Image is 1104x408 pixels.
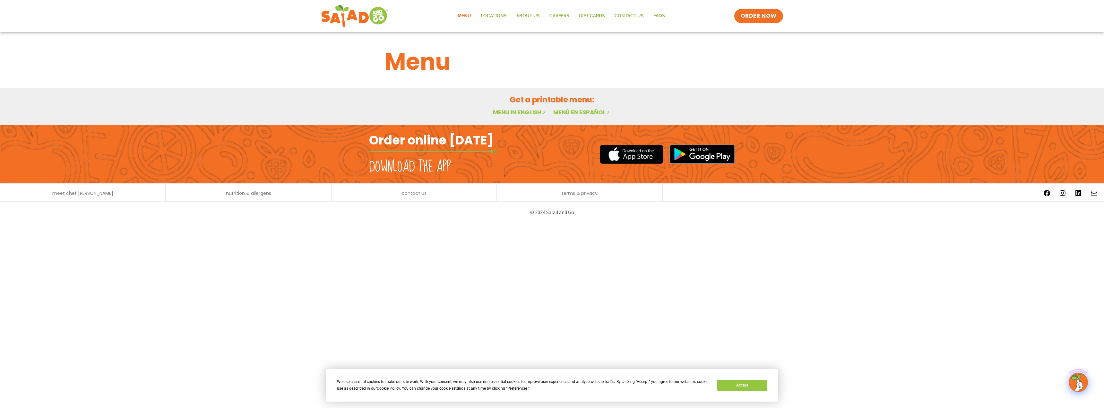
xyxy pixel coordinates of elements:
[574,9,610,23] a: GIFT CARDS
[321,3,389,29] img: new-SAG-logo-768×292
[369,150,497,153] img: fork
[369,132,493,148] h2: Order online [DATE]
[377,386,400,391] span: Cookie Policy
[507,386,528,391] span: Preferences
[476,9,512,23] a: Locations
[369,158,451,176] h2: Download the app
[385,44,719,79] h1: Menu
[453,9,670,23] nav: Menu
[734,9,783,23] a: ORDER NOW
[402,191,427,195] a: contact us
[553,108,611,116] a: Menú en español
[372,208,732,217] p: © 2024 Salad and Go
[52,191,113,195] a: meet chef [PERSON_NAME]
[600,144,663,165] img: appstore
[326,369,778,402] div: Cookie Consent Prompt
[385,94,719,105] h2: Get a printable menu:
[226,191,271,195] a: nutrition & allergens
[741,12,777,20] span: ORDER NOW
[562,191,598,195] a: terms & privacy
[649,9,670,23] a: FAQs
[453,9,476,23] a: Menu
[512,9,545,23] a: About Us
[717,380,767,391] button: Accept
[337,378,710,392] div: We use essential cookies to make our site work. With your consent, we may also use non-essential ...
[669,144,735,164] img: google_play
[545,9,574,23] a: Careers
[610,9,649,23] a: Contact Us
[493,108,547,116] a: Menu in English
